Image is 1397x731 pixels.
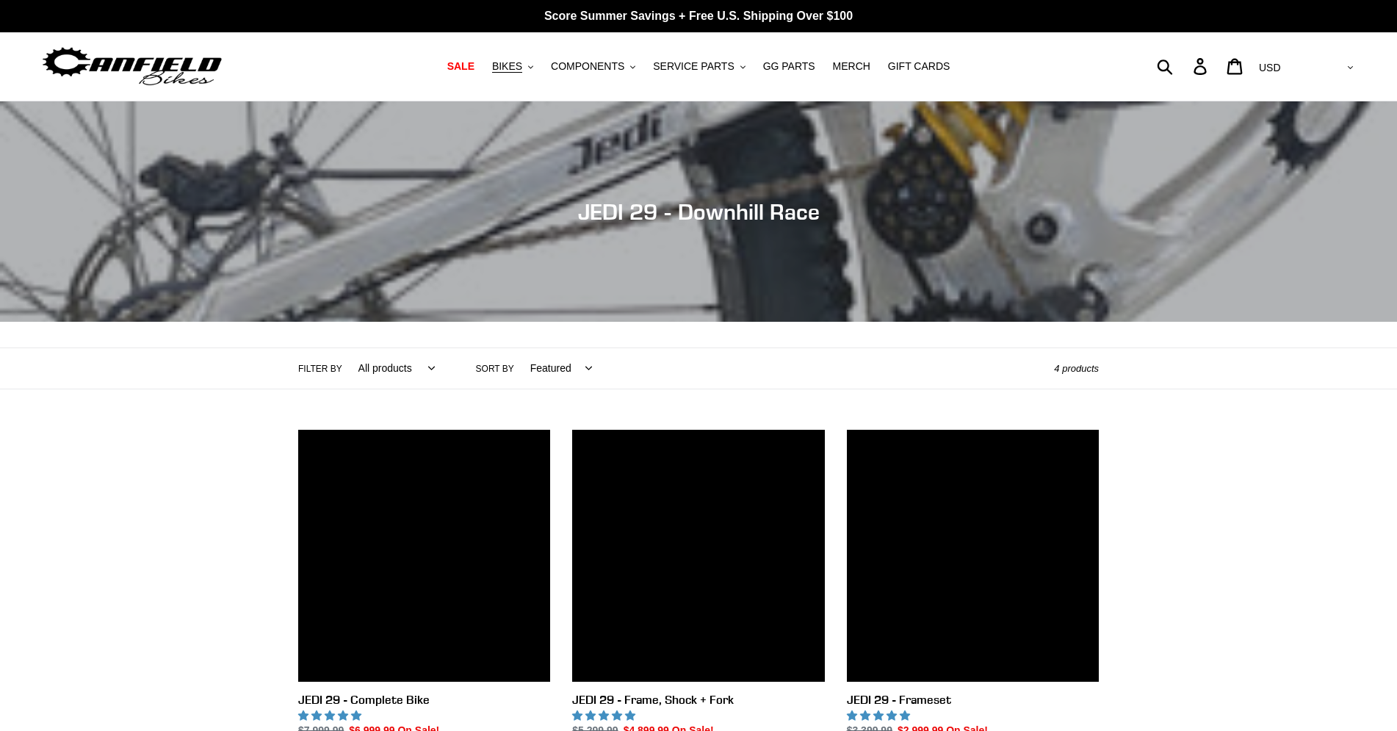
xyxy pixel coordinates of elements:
span: GIFT CARDS [888,60,950,73]
span: MERCH [833,60,870,73]
span: SERVICE PARTS [653,60,734,73]
span: BIKES [492,60,522,73]
span: SALE [447,60,474,73]
img: Canfield Bikes [40,43,224,90]
span: 4 products [1054,363,1099,374]
a: GIFT CARDS [881,57,958,76]
label: Filter by [298,362,342,375]
button: SERVICE PARTS [646,57,752,76]
input: Search [1165,50,1202,82]
button: COMPONENTS [544,57,643,76]
label: Sort by [476,362,514,375]
span: JEDI 29 - Downhill Race [578,198,820,225]
span: COMPONENTS [551,60,624,73]
a: SALE [440,57,482,76]
button: BIKES [485,57,541,76]
span: GG PARTS [763,60,815,73]
a: GG PARTS [756,57,823,76]
a: MERCH [826,57,878,76]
